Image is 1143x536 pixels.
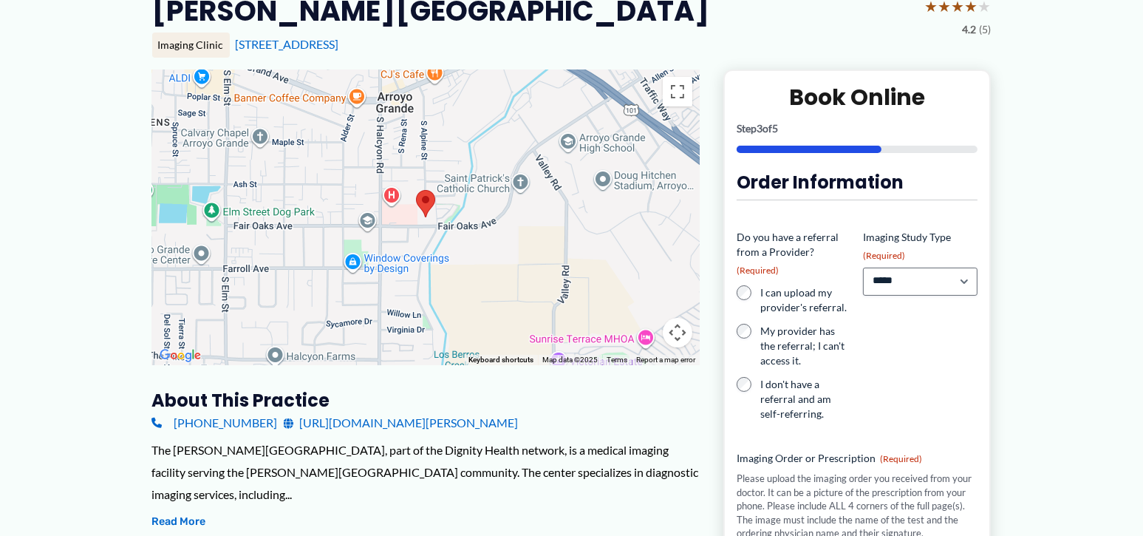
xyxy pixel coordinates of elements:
a: [PHONE_NUMBER] [152,412,278,434]
label: I can upload my provider's referral. [760,285,851,315]
span: Map data ©2025 [542,356,598,364]
div: The [PERSON_NAME][GEOGRAPHIC_DATA], part of the Dignity Health network, is a medical imaging faci... [152,439,700,505]
label: My provider has the referral; I can't access it. [760,324,851,368]
div: Imaging Clinic [152,33,230,58]
button: Read More [152,513,206,531]
button: Map camera controls [663,318,692,347]
p: Step of [737,123,978,134]
h3: Order Information [737,171,978,194]
span: 3 [757,122,762,135]
span: (5) [980,20,992,39]
span: (Required) [737,265,779,276]
span: (Required) [863,250,905,261]
span: 5 [772,122,778,135]
button: Toggle fullscreen view [663,77,692,106]
span: (Required) [880,453,922,464]
h3: About this practice [152,389,700,412]
a: Terms (opens in new tab) [607,356,627,364]
h2: Book Online [737,83,978,112]
label: Imaging Study Type [863,230,977,262]
a: [STREET_ADDRESS] [236,37,339,51]
label: I don't have a referral and am self-referring. [760,377,851,421]
legend: Do you have a referral from a Provider? [737,230,851,277]
a: Open this area in Google Maps (opens a new window) [156,346,205,365]
label: Imaging Order or Prescription [737,451,978,466]
a: Report a map error [636,356,695,364]
span: 4.2 [963,20,977,39]
img: Google [156,346,205,365]
button: Keyboard shortcuts [468,355,533,365]
a: [URL][DOMAIN_NAME][PERSON_NAME] [284,412,519,434]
